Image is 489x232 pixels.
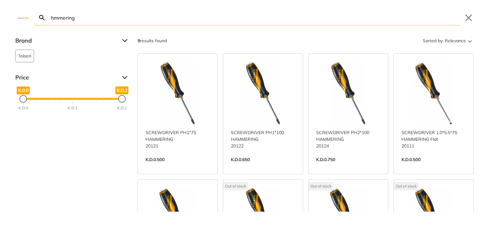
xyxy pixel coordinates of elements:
input: Search… [50,10,460,25]
strong: 9 [138,38,140,44]
div: Minimum Price [19,95,27,103]
div: K.D.1 [68,105,77,111]
div: K.D.2 [117,105,127,111]
svg: Search [38,14,46,22]
div: results found [138,36,167,46]
span: Relevance [445,36,466,46]
button: Tolsen [15,50,34,62]
div: Out of stock [223,182,248,190]
button: Sorted by:Relevance Sort [422,36,474,46]
div: Out of stock [308,182,333,190]
img: Close [15,16,31,19]
button: Close [464,13,474,23]
div: Out of stock [394,182,419,190]
div: Maximum Price [118,95,126,103]
span: Price [15,72,117,83]
div: K.D.0 [18,105,28,111]
span: Tolsen [18,50,31,62]
span: Brand [15,36,117,46]
svg: Sort [466,37,474,44]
